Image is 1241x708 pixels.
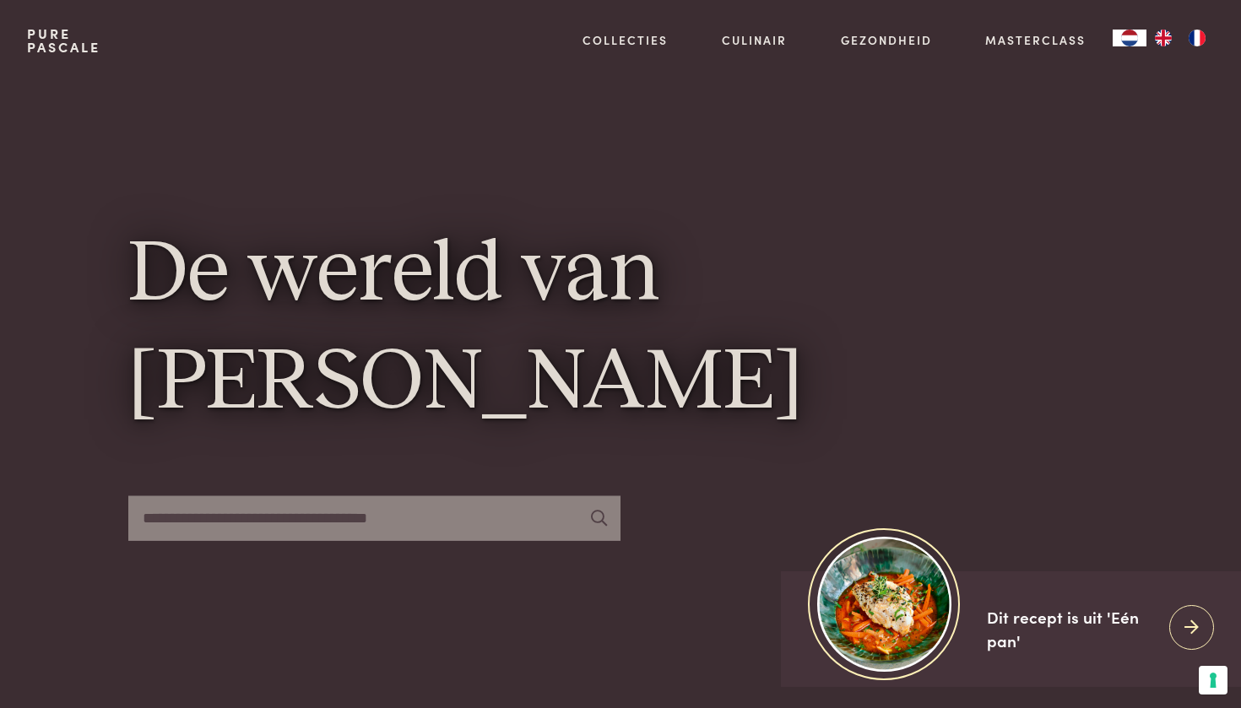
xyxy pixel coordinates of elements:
aside: Language selected: Nederlands [1113,30,1214,46]
a: Gezondheid [841,31,932,49]
ul: Language list [1146,30,1214,46]
h1: De wereld van [PERSON_NAME] [128,223,1114,438]
img: https://admin.purepascale.com/wp-content/uploads/2025/08/home_recept_link.jpg [817,537,951,671]
div: Dit recept is uit 'Eén pan' [987,605,1156,653]
a: NL [1113,30,1146,46]
a: FR [1180,30,1214,46]
a: PurePascale [27,27,100,54]
a: EN [1146,30,1180,46]
a: Masterclass [985,31,1086,49]
button: Uw voorkeuren voor toestemming voor trackingtechnologieën [1199,666,1227,694]
a: https://admin.purepascale.com/wp-content/uploads/2025/08/home_recept_link.jpg Dit recept is uit '... [781,571,1241,687]
a: Collecties [583,31,668,49]
div: Language [1113,30,1146,46]
a: Culinair [722,31,787,49]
